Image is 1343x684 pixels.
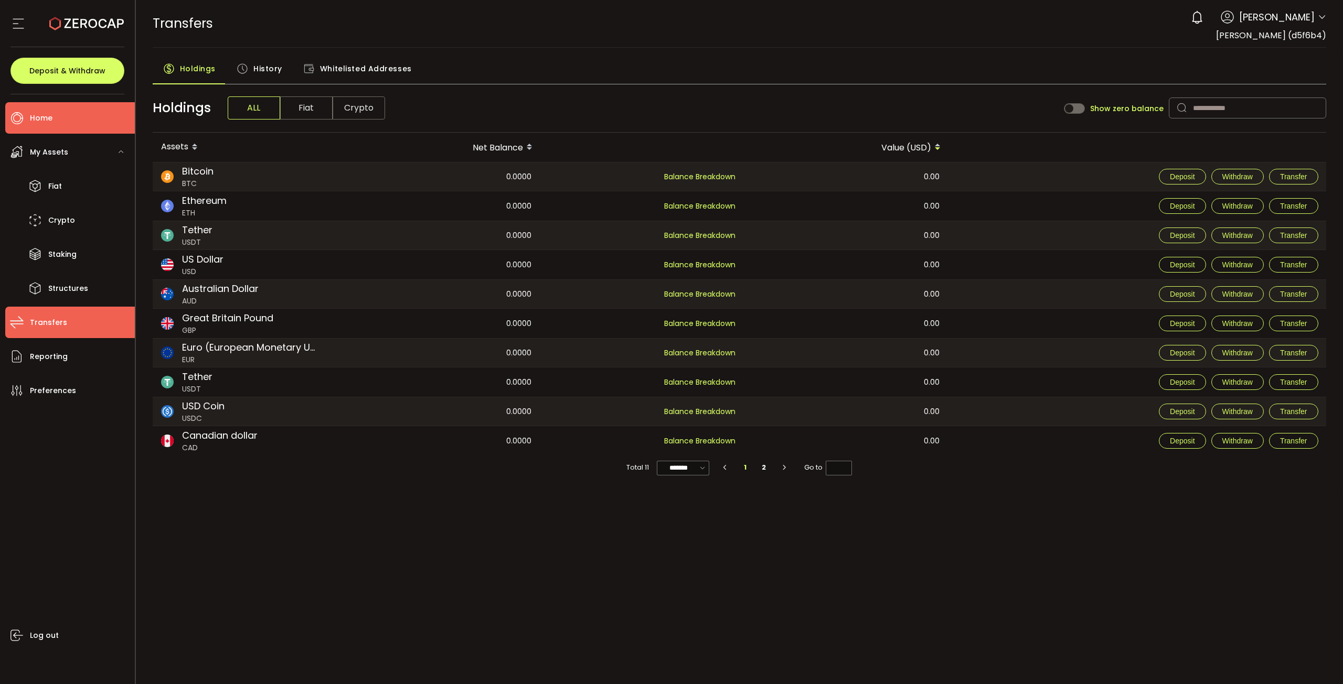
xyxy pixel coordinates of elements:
[48,213,75,228] span: Crypto
[1211,227,1264,243] button: Withdraw
[182,237,212,248] span: USDT
[1280,407,1307,416] span: Transfer
[30,145,68,160] span: My Assets
[1211,374,1264,390] button: Withdraw
[1222,407,1253,416] span: Withdraw
[48,179,62,194] span: Fiat
[1170,231,1195,240] span: Deposit
[161,346,174,359] img: eur_portfolio.svg
[337,250,540,279] div: 0.0000
[161,288,174,300] img: aud_portfolio.svg
[1269,227,1318,243] button: Transfer
[182,223,212,237] span: Tether
[1222,349,1253,357] span: Withdraw
[337,367,540,397] div: 0.0000
[161,170,174,183] img: btc_portfolio.svg
[30,315,67,330] span: Transfers
[1159,345,1206,361] button: Deposit
[182,354,319,365] span: EUR
[1159,433,1206,449] button: Deposit
[1159,316,1206,331] button: Deposit
[1170,319,1195,328] span: Deposit
[182,413,225,424] span: USDC
[664,318,736,330] span: Balance Breakdown
[161,229,174,242] img: usdt_portfolio.svg
[1170,378,1195,386] span: Deposit
[1222,437,1253,445] span: Withdraw
[161,435,174,447] img: cad_portfolio.svg
[1222,260,1253,269] span: Withdraw
[1280,319,1307,328] span: Transfer
[626,460,649,475] span: Total 11
[1159,257,1206,273] button: Deposit
[337,339,540,367] div: 0.0000
[745,162,948,191] div: 0.00
[664,406,736,418] span: Balance Breakdown
[153,98,211,118] span: Holdings
[161,200,174,212] img: eth_portfolio.svg
[1170,260,1195,269] span: Deposit
[161,317,174,330] img: gbp_portfolio.svg
[1269,433,1318,449] button: Transfer
[664,435,736,447] span: Balance Breakdown
[182,178,214,189] span: BTC
[182,266,223,277] span: USD
[1211,316,1264,331] button: Withdraw
[1159,286,1206,302] button: Deposit
[1159,198,1206,214] button: Deposit
[1216,29,1326,41] span: [PERSON_NAME] (d5f6b4)
[182,442,258,453] span: CAD
[337,191,540,221] div: 0.0000
[1222,172,1253,181] span: Withdraw
[1170,407,1195,416] span: Deposit
[745,426,948,455] div: 0.00
[745,221,948,249] div: 0.00
[333,96,385,120] span: Crypto
[337,426,540,455] div: 0.0000
[664,376,736,388] span: Balance Breakdown
[182,208,227,219] span: ETH
[182,340,319,354] span: Euro (European Monetary Unit)
[1269,286,1318,302] button: Transfer
[1280,437,1307,445] span: Transfer
[182,296,259,307] span: AUD
[182,428,258,442] span: Canadian dollar
[664,347,736,359] span: Balance Breakdown
[1211,404,1264,419] button: Withdraw
[48,281,88,296] span: Structures
[754,460,773,475] li: 2
[664,200,736,212] span: Balance Breakdown
[1159,404,1206,419] button: Deposit
[1269,374,1318,390] button: Transfer
[1159,227,1206,243] button: Deposit
[1170,172,1195,181] span: Deposit
[1211,286,1264,302] button: Withdraw
[320,58,412,79] span: Whitelisted Addresses
[30,111,52,126] span: Home
[664,288,736,300] span: Balance Breakdown
[804,460,852,475] span: Go to
[182,311,273,325] span: Great Britain Pound
[337,221,540,249] div: 0.0000
[182,325,273,336] span: GBP
[153,138,337,156] div: Assets
[1211,198,1264,214] button: Withdraw
[228,96,280,120] span: ALL
[1269,316,1318,331] button: Transfer
[664,230,736,242] span: Balance Breakdown
[337,309,540,338] div: 0.0000
[337,138,541,156] div: Net Balance
[29,67,105,74] span: Deposit & Withdraw
[182,384,212,395] span: USDT
[1222,231,1253,240] span: Withdraw
[745,309,948,338] div: 0.00
[745,367,948,397] div: 0.00
[1159,374,1206,390] button: Deposit
[1211,433,1264,449] button: Withdraw
[1291,634,1343,684] iframe: Chat Widget
[182,164,214,178] span: Bitcoin
[736,460,755,475] li: 1
[745,397,948,426] div: 0.00
[745,339,948,367] div: 0.00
